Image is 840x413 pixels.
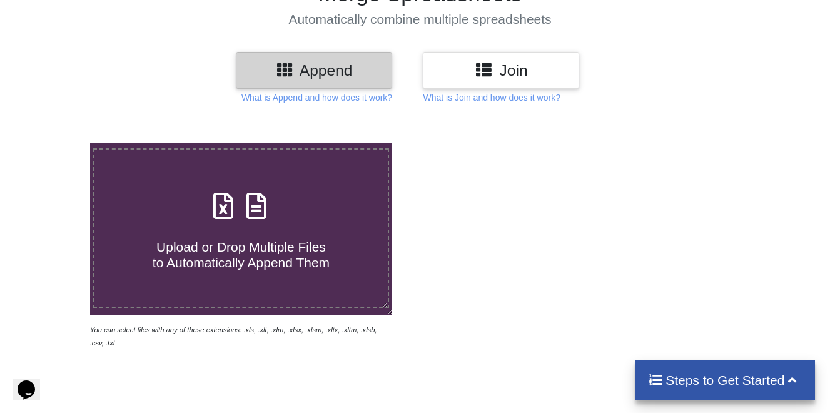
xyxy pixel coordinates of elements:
[241,91,392,104] p: What is Append and how does it work?
[13,363,53,400] iframe: chat widget
[423,91,560,104] p: What is Join and how does it work?
[153,240,330,270] span: Upload or Drop Multiple Files to Automatically Append Them
[432,61,570,79] h3: Join
[90,326,377,347] i: You can select files with any of these extensions: .xls, .xlt, .xlm, .xlsx, .xlsm, .xltx, .xltm, ...
[245,61,383,79] h3: Append
[648,372,802,388] h4: Steps to Get Started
